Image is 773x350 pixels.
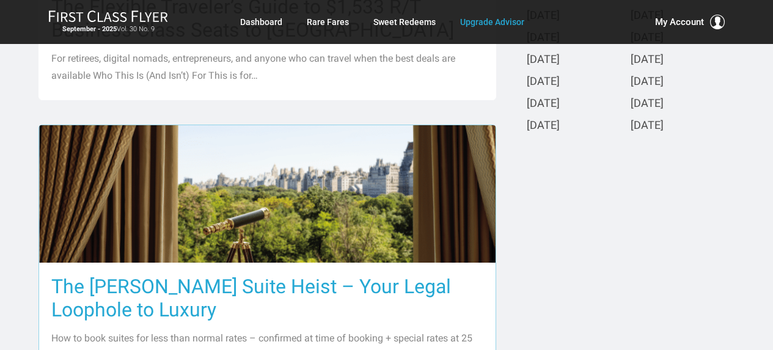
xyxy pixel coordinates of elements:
[631,54,664,67] a: [DATE]
[240,11,282,33] a: Dashboard
[655,15,725,29] button: My Account
[48,10,168,34] a: First Class FlyerSeptember - 2025Vol. 30 No. 9
[631,98,664,111] a: [DATE]
[527,54,560,67] a: [DATE]
[51,275,483,321] h3: The [PERSON_NAME] Suite Heist – Your Legal Loophole to Luxury
[460,11,524,33] a: Upgrade Advisor
[307,11,349,33] a: Rare Fares
[527,120,560,133] a: [DATE]
[48,10,168,23] img: First Class Flyer
[655,15,704,29] span: My Account
[373,11,436,33] a: Sweet Redeems
[51,50,483,84] p: For retirees, digital nomads, entrepreneurs, and anyone who can travel when the best deals are av...
[527,76,560,89] a: [DATE]
[631,120,664,133] a: [DATE]
[631,76,664,89] a: [DATE]
[527,98,560,111] a: [DATE]
[48,25,168,34] small: Vol. 30 No. 9
[62,25,117,33] strong: September - 2025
